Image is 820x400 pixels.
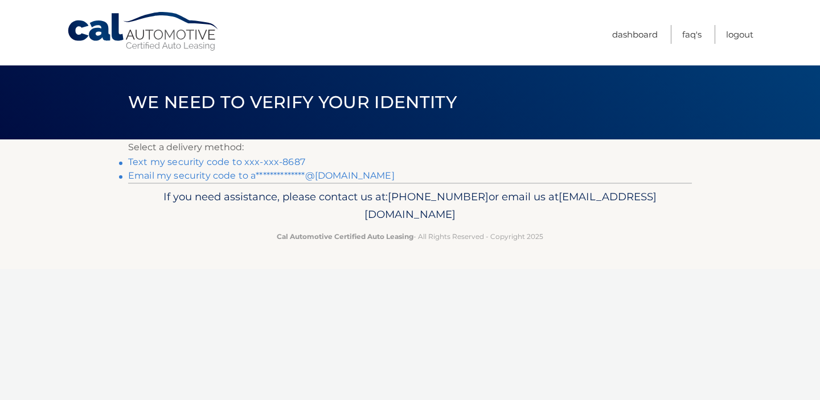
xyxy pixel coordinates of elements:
[612,25,658,44] a: Dashboard
[726,25,753,44] a: Logout
[388,190,489,203] span: [PHONE_NUMBER]
[136,230,684,242] p: - All Rights Reserved - Copyright 2025
[128,156,305,167] a: Text my security code to xxx-xxx-8687
[136,188,684,224] p: If you need assistance, please contact us at: or email us at
[128,92,457,113] span: We need to verify your identity
[682,25,702,44] a: FAQ's
[67,11,220,52] a: Cal Automotive
[277,232,413,241] strong: Cal Automotive Certified Auto Leasing
[128,139,692,155] p: Select a delivery method:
